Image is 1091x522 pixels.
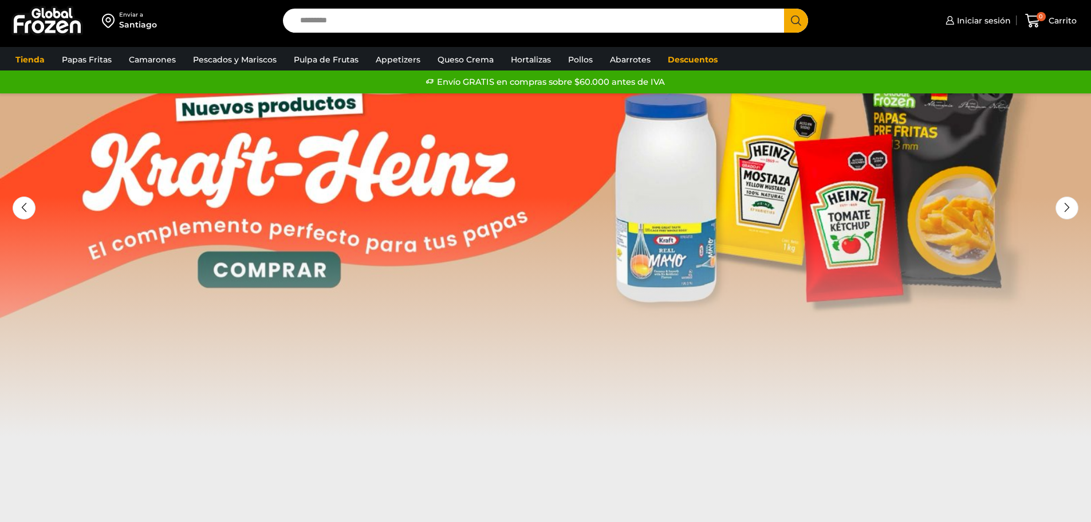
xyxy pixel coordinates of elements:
span: 0 [1037,12,1046,21]
a: Pollos [562,49,598,70]
img: address-field-icon.svg [102,11,119,30]
a: 0 Carrito [1022,7,1080,34]
a: Queso Crema [432,49,499,70]
button: Search button [784,9,808,33]
div: Enviar a [119,11,157,19]
span: Carrito [1046,15,1077,26]
a: Tienda [10,49,50,70]
div: Santiago [119,19,157,30]
a: Camarones [123,49,182,70]
a: Papas Fritas [56,49,117,70]
a: Iniciar sesión [943,9,1011,32]
a: Descuentos [662,49,723,70]
a: Pulpa de Frutas [288,49,364,70]
a: Pescados y Mariscos [187,49,282,70]
a: Hortalizas [505,49,557,70]
span: Iniciar sesión [954,15,1011,26]
div: Previous slide [13,197,36,219]
a: Appetizers [370,49,426,70]
div: Next slide [1055,197,1078,219]
a: Abarrotes [604,49,656,70]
